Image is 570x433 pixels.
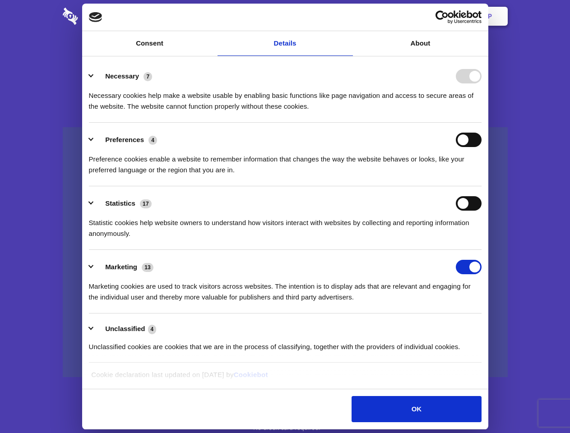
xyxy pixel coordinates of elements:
span: 7 [144,72,152,81]
div: Unclassified cookies are cookies that we are in the process of classifying, together with the pro... [89,335,482,352]
span: 4 [148,136,157,145]
img: logo-wordmark-white-trans-d4663122ce5f474addd5e946df7df03e33cb6a1c49d2221995e7729f52c070b2.svg [63,8,140,25]
a: Pricing [265,2,304,30]
div: Necessary cookies help make a website usable by enabling basic functions like page navigation and... [89,83,482,112]
button: Unclassified (4) [89,323,162,335]
label: Necessary [105,72,139,80]
div: Statistic cookies help website owners to understand how visitors interact with websites by collec... [89,211,482,239]
button: Preferences (4) [89,133,163,147]
label: Statistics [105,199,135,207]
button: OK [352,396,481,422]
a: Contact [366,2,408,30]
label: Preferences [105,136,144,143]
div: Cookie declaration last updated on [DATE] by [84,369,486,387]
span: 17 [140,199,152,208]
label: Marketing [105,263,137,271]
a: Cookiebot [234,371,268,378]
img: logo [89,12,102,22]
button: Necessary (7) [89,69,158,83]
a: Usercentrics Cookiebot - opens in a new window [403,10,482,24]
button: Statistics (17) [89,196,158,211]
a: Wistia video thumbnail [63,127,508,378]
h1: Eliminate Slack Data Loss. [63,41,508,73]
div: Marketing cookies are used to track visitors across websites. The intention is to display ads tha... [89,274,482,303]
a: Login [409,2,449,30]
a: About [353,31,488,56]
h4: Auto-redaction of sensitive data, encrypted data sharing and self-destructing private chats. Shar... [63,82,508,112]
iframe: Drift Widget Chat Controller [525,388,559,422]
button: Marketing (13) [89,260,159,274]
a: Details [218,31,353,56]
div: Preference cookies enable a website to remember information that changes the way the website beha... [89,147,482,175]
span: 13 [142,263,153,272]
a: Consent [82,31,218,56]
span: 4 [148,325,157,334]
